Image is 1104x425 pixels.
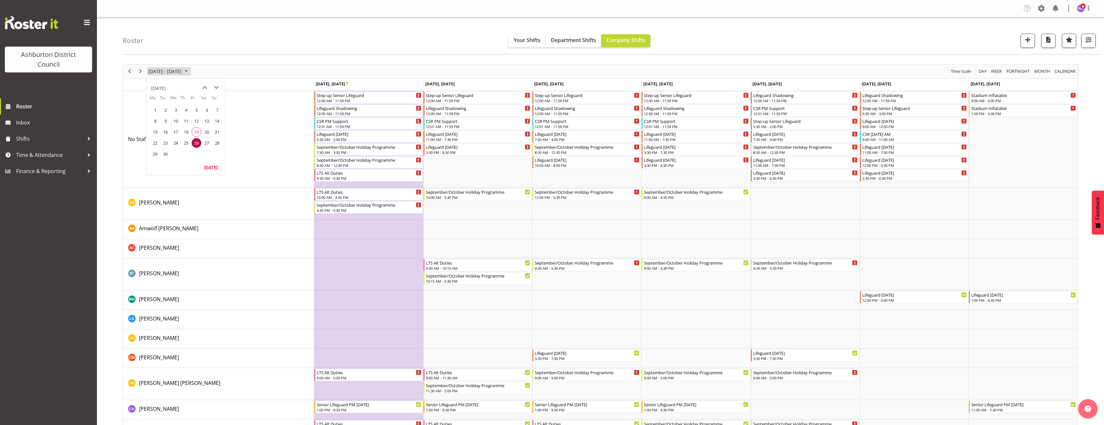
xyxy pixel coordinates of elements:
[860,117,969,130] div: No Staff Member"s event - Lifeguard Saturday Begin From Saturday, September 27, 2025 at 9:00:00 A...
[532,401,641,413] div: Charlotte Hydes"s event - Senior Lifeguard PM Wednesday Begin From Wednesday, September 24, 2025 ...
[1033,67,1051,75] button: Timeline Month
[123,258,314,290] td: Bailey Tait resource
[950,67,972,75] span: Time Scale
[862,111,967,116] div: 6:30 AM - 3:00 PM
[317,163,421,168] div: 8:30 AM - 12:30 PM
[751,169,859,181] div: No Staff Member"s event - Lifeguard Friday Begin From Friday, September 26, 2025 at 3:30:00 PM GM...
[135,65,146,78] div: next period
[753,137,858,142] div: 7:30 AM - 4:00 PM
[314,401,423,413] div: Charlotte Hydes"s event - Senior Lifeguard PM Monday Begin From Monday, September 22, 2025 at 1:0...
[139,296,179,303] span: [PERSON_NAME]
[1081,34,1096,48] button: Filter Shifts
[317,144,421,150] div: September/October Holiday Programme
[316,81,348,87] span: [DATE], [DATE]
[426,118,531,124] div: CSR PM Support
[535,195,639,200] div: 12:00 PM - 5:30 PM
[128,135,170,143] a: No Staff Member
[16,102,94,111] span: Roster
[317,202,421,208] div: September/October Holiday Programme
[753,105,858,111] div: CSR PM Support
[314,117,423,130] div: No Staff Member"s event - CSR PM Support Begin From Monday, September 22, 2025 at 12:01:00 AM GMT...
[753,144,858,150] div: September/October Holiday Programme
[317,195,421,200] div: 10:00 AM - 4:45 PM
[317,176,421,181] div: 9:30 AM - 5:30 PM
[146,65,192,78] div: September 22 - 28, 2025
[862,144,967,150] div: Lifeguard [DATE]
[753,111,858,116] div: 12:01 AM - 11:59 PM
[426,92,531,98] div: Step-up Senior Lifeguard
[139,295,179,303] a: [PERSON_NAME]
[971,81,1000,87] span: [DATE], [DATE]
[862,124,967,129] div: 9:00 AM - 12:00 PM
[644,266,749,271] div: 9:00 AM - 5:30 PM
[862,105,967,111] div: Step-up Senior Lifeguard
[426,144,531,150] div: Lifeguard [DATE]
[534,81,563,87] span: [DATE], [DATE]
[424,104,532,117] div: No Staff Member"s event - Lifeguard Shadowing Begin From Tuesday, September 23, 2025 at 12:00:00 ...
[532,130,641,143] div: No Staff Member"s event - Lifeguard Wednesday Begin From Wednesday, September 24, 2025 at 7:30:00...
[317,407,421,412] div: 1:00 PM - 9:30 PM
[535,259,639,266] div: September/October Holiday Programme
[535,401,639,408] div: Senior Lifeguard PM [DATE]
[971,111,1076,116] div: 1:00 PM - 5:00 PM
[862,98,967,103] div: 12:00 AM - 11:59 PM
[753,118,858,124] div: Step-up Senior Lifeguard
[139,379,220,387] a: [PERSON_NAME] [PERSON_NAME]
[535,369,639,376] div: September/October Holiday Programme
[990,67,1003,75] span: Week
[192,105,201,115] span: Friday, September 5, 2025
[535,124,639,129] div: 12:01 AM - 11:59 PM
[139,315,179,322] span: [PERSON_NAME]
[644,163,749,168] div: 3:30 PM - 6:30 PM
[426,266,531,271] div: 9:30 AM - 10:15 AM
[644,259,749,266] div: September/October Holiday Programme
[532,369,641,381] div: Charlotte Bota Wilson"s event - September/October Holiday Programme Begin From Wednesday, Septemb...
[753,350,858,356] div: Lifeguard [DATE]
[642,188,750,201] div: Alex Bateman"s event - September/October Holiday Programme Begin From Thursday, September 25, 202...
[123,290,314,310] td: Bella Wilson resource
[532,104,641,117] div: No Staff Member"s event - Lifeguard Shadowing Begin From Wednesday, September 24, 2025 at 12:00:0...
[644,375,749,380] div: 9:00 AM - 5:00 PM
[425,81,455,87] span: [DATE], [DATE]
[1085,406,1091,412] img: help-xxl-2.png
[123,400,314,420] td: Charlotte Hydes resource
[644,137,749,142] div: 11:00 AM - 7:30 PM
[314,130,423,143] div: No Staff Member"s event - Lifeguard Monday Begin From Monday, September 22, 2025 at 5:30:00 AM GM...
[860,143,969,156] div: No Staff Member"s event - Lifeguard Saturday Begin From Saturday, September 27, 2025 at 11:00:00 ...
[424,272,532,284] div: Bailey Tait"s event - September/October Holiday Programme Begin From Tuesday, September 23, 2025 ...
[644,401,749,408] div: Senior Lifeguard PM [DATE]
[971,401,1076,408] div: Senior Lifeguard PM [DATE]
[139,244,179,252] a: [PERSON_NAME]
[317,105,421,111] div: Lifeguard Shadowing
[16,118,94,127] span: Inbox
[317,375,421,380] div: 9:00 AM - 5:00 PM
[317,150,421,155] div: 7:30 AM - 3:30 PM
[642,104,750,117] div: No Staff Member"s event - Lifeguard Shadowing Begin From Thursday, September 25, 2025 at 12:00:00...
[532,259,641,271] div: Bailey Tait"s event - September/October Holiday Programme Begin From Wednesday, September 24, 202...
[862,131,967,137] div: CSR [DATE] AM
[532,143,641,156] div: No Staff Member"s event - September/October Holiday Programme Begin From Wednesday, September 24,...
[424,130,532,143] div: No Staff Member"s event - Lifeguard Tuesday Begin From Tuesday, September 23, 2025 at 11:00:00 AM...
[535,118,639,124] div: CSR PM Support
[139,225,198,232] span: Amwolf [PERSON_NAME]
[1077,5,1085,12] img: hayley-dickson3805.jpg
[151,82,166,95] div: title
[212,95,222,104] th: Su
[11,50,86,69] div: Ashburton District Council
[123,349,314,368] td: Charlie Wilson resource
[535,163,639,168] div: 10:00 AM - 4:00 PM
[426,272,531,279] div: September/October Holiday Programme
[509,34,546,47] button: Your Shifts
[642,130,750,143] div: No Staff Member"s event - Lifeguard Thursday Begin From Thursday, September 25, 2025 at 11:00:00 ...
[212,105,222,115] span: Sunday, September 7, 2025
[317,137,421,142] div: 5:30 AM - 2:00 PM
[426,98,531,103] div: 12:00 AM - 11:59 PM
[123,188,314,220] td: Alex Bateman resource
[862,118,967,124] div: Lifeguard [DATE]
[753,259,858,266] div: September/October Holiday Programme
[753,375,858,380] div: 9:00 AM - 5:00 PM
[125,67,134,75] button: Previous
[200,163,222,172] button: Today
